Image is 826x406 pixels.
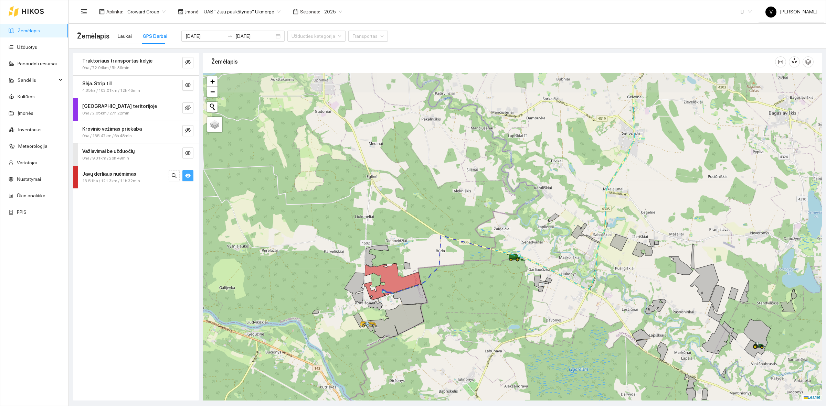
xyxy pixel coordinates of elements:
span: to [227,33,233,39]
strong: Krovinio vežimas priekaba [82,126,142,132]
span: eye-invisible [185,128,191,134]
span: V [770,7,773,18]
span: Sandėlis [18,73,57,87]
div: Laukai [118,32,132,40]
span: [PERSON_NAME] [765,9,817,14]
a: Zoom out [207,87,218,97]
span: 4.35ha / 103.01km / 12h 46min [82,87,140,94]
a: Meteorologija [18,143,47,149]
span: 0ha / 2.05km / 27h 22min [82,110,129,117]
a: Layers [207,117,222,132]
strong: [GEOGRAPHIC_DATA] teritorijoje [82,103,157,109]
div: Traktoriaus transportas kelyje0ha / 72.94km / 5h 39mineye-invisible [73,53,199,75]
span: 0ha / 9.31km / 26h 49min [82,155,129,162]
span: + [210,77,215,86]
button: Initiate a new search [207,102,218,112]
strong: Traktoriaus transportas kelyje [82,58,152,64]
a: Zoom in [207,76,218,87]
span: eye-invisible [185,82,191,89]
div: Krovinio vežimas priekaba0ha / 135.47km / 6h 48mineye-invisible [73,121,199,143]
div: Javų derliaus nuėmimas13.51ha / 121.3km / 11h 32minsearcheye [73,166,199,188]
a: Panaudoti resursai [18,61,57,66]
div: Sėja. Strip till4.35ha / 103.01km / 12h 46mineye-invisible [73,76,199,98]
span: eye-invisible [185,59,191,66]
div: GPS Darbai [143,32,167,40]
span: shop [178,9,183,14]
span: swap-right [227,33,233,39]
button: eye-invisible [182,102,193,113]
span: Žemėlapis [77,31,109,42]
span: 2025 [324,7,342,17]
a: PPIS [17,209,27,215]
div: Važiavimai be užduočių0ha / 9.31km / 26h 49mineye-invisible [73,143,199,166]
span: menu-fold [81,9,87,15]
button: eye-invisible [182,125,193,136]
a: Įmonės [18,110,33,116]
span: Aplinka : [106,8,123,15]
a: Vartotojai [17,160,37,165]
span: Groward Group [127,7,166,17]
a: Ūkio analitika [17,193,45,198]
button: eye [182,170,193,181]
div: Žemėlapis [211,52,775,72]
button: eye-invisible [182,147,193,158]
strong: Važiavimai be užduočių [82,149,135,154]
button: search [169,170,180,181]
span: calendar [293,9,298,14]
input: Pradžios data [186,32,224,40]
span: column-width [775,59,786,65]
a: Leaflet [804,395,820,400]
span: eye [185,173,191,179]
span: − [210,87,215,96]
span: Sezonas : [300,8,320,15]
strong: Javų derliaus nuėmimas [82,171,136,177]
span: layout [99,9,105,14]
span: 13.51ha / 121.3km / 11h 32min [82,178,140,184]
a: Užduotys [17,44,37,50]
span: UAB "Zujų paukštynas" Ukmerge [204,7,280,17]
input: Pabaigos data [235,32,274,40]
span: search [171,173,177,179]
div: [GEOGRAPHIC_DATA] teritorijoje0ha / 2.05km / 27h 22mineye-invisible [73,98,199,121]
a: Žemėlapis [18,28,40,33]
span: eye-invisible [185,150,191,157]
button: menu-fold [77,5,91,19]
span: LT [741,7,752,17]
button: column-width [775,56,786,67]
a: Inventorius [18,127,42,132]
button: eye-invisible [182,57,193,68]
strong: Sėja. Strip till [82,81,112,86]
a: Kultūros [18,94,35,99]
span: 0ha / 135.47km / 6h 48min [82,133,132,139]
span: eye-invisible [185,105,191,111]
a: Nustatymai [17,176,41,182]
span: 0ha / 72.94km / 5h 39min [82,65,129,71]
button: eye-invisible [182,80,193,91]
span: Įmonė : [185,8,200,15]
